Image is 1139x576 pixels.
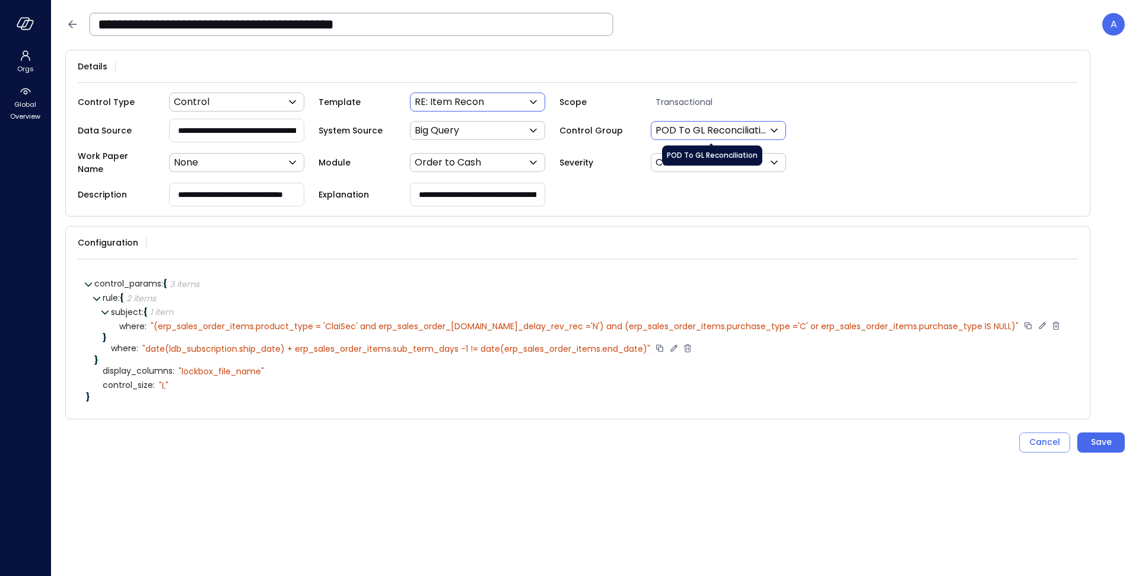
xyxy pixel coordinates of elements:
[145,320,147,332] span: :
[144,306,148,318] span: {
[559,124,637,137] span: Control Group
[159,380,168,391] div: " L"
[78,124,155,137] span: Data Source
[150,308,173,316] div: 1 item
[415,123,459,138] p: Big Query
[319,188,396,201] span: Explanation
[1102,13,1125,36] div: Avi Brandwain
[142,306,144,318] span: :
[170,280,199,288] div: 3 items
[1091,435,1112,450] div: Save
[111,344,138,353] span: where
[179,366,264,377] div: " lockbox_file_name"
[174,155,198,170] p: None
[656,123,767,138] p: POD To GL Reconciliation
[173,365,174,377] span: :
[103,381,155,390] span: control_size
[103,333,1070,342] div: }
[415,95,484,109] p: RE: Item Recon
[103,367,174,375] span: display_columns
[78,149,155,176] span: Work Paper Name
[1077,432,1125,453] button: Save
[78,96,155,109] span: Control Type
[118,292,120,304] span: :
[1111,17,1117,31] p: A
[1019,432,1070,453] button: Cancel
[119,322,147,331] span: where
[94,278,163,289] span: control_params
[651,96,800,109] span: Transactional
[2,47,48,76] div: Orgs
[319,96,396,109] span: Template
[103,292,120,304] span: rule
[7,98,43,122] span: Global Overview
[94,356,1070,364] div: }
[120,292,124,304] span: {
[86,393,1070,401] div: }
[1029,435,1060,450] div: Cancel
[2,83,48,123] div: Global Overview
[136,342,138,354] span: :
[161,278,163,289] span: :
[656,155,689,170] p: Critical
[415,155,481,170] p: Order to Cash
[78,60,107,73] span: Details
[319,124,396,137] span: System Source
[17,63,34,75] span: Orgs
[151,321,1019,332] div: " (erp_sales_order_items.product_type = 'ClaiSec' and erp_sales_order_[DOMAIN_NAME]_delay_rev_rec...
[559,156,637,169] span: Severity
[559,96,637,109] span: Scope
[174,95,209,109] p: Control
[78,236,138,249] span: Configuration
[667,149,758,161] span: POD To GL Reconciliation
[111,306,144,318] span: subject
[319,156,396,169] span: Module
[78,188,155,201] span: Description
[153,379,155,391] span: :
[142,343,650,354] div: " date(ldb_subscription.ship_date) + erp_sales_order_items.sub_term_days -1 != date(erp_sales_ord...
[163,278,167,289] span: {
[126,294,156,303] div: 2 items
